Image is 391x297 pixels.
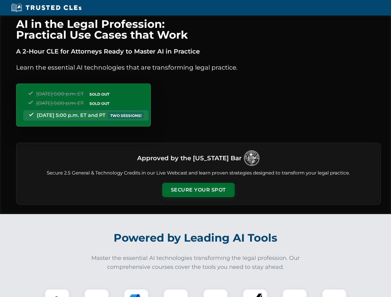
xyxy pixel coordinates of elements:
p: Secure 2.5 General & Technology Credits in our Live Webcast and learn proven strategies designed ... [24,170,373,177]
img: Logo [244,150,259,166]
span: SOLD OUT [87,91,111,97]
span: [DATE] 5:00 p.m. ET [36,91,84,97]
p: A 2-Hour CLE for Attorneys Ready to Master AI in Practice [16,46,381,56]
p: Learn the essential AI technologies that are transforming legal practice. [16,62,381,72]
span: SOLD OUT [87,100,111,107]
h3: Approved by the [US_STATE] Bar [137,153,241,164]
p: Master the essential AI technologies transforming the legal profession. Our comprehensive courses... [87,254,304,272]
button: Secure Your Spot [162,183,235,197]
h2: Powered by Leading AI Tools [24,227,367,249]
img: Trusted CLEs [9,3,83,12]
h1: AI in the Legal Profession: Practical Use Cases that Work [16,19,381,40]
span: [DATE] 5:00 p.m. ET [36,100,84,106]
